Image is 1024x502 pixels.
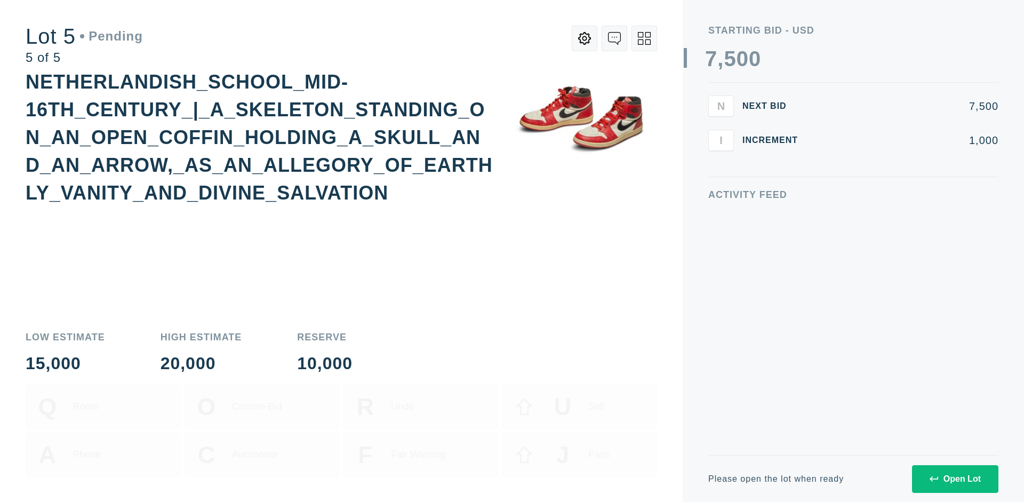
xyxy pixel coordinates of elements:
button: Open Lot [912,465,998,493]
div: 7,500 [815,101,998,111]
div: Pending [80,30,143,43]
div: , [717,48,724,261]
div: Next Bid [742,102,806,110]
div: Please open the lot when ready [708,475,844,483]
button: I [708,130,734,151]
div: 1,000 [815,135,998,146]
div: 5 of 5 [26,51,143,64]
div: 20,000 [161,355,242,372]
div: Activity Feed [708,190,998,200]
div: NETHERLANDISH_SCHOOL_MID-16TH_CENTURY_|_A_SKELETON_STANDING_ON_AN_OPEN_COFFIN_HOLDING_A_SKULL_AND... [26,71,493,204]
div: Low Estimate [26,332,105,342]
div: 10,000 [297,355,353,372]
div: Lot 5 [26,26,143,47]
div: 0 [749,48,761,69]
span: I [719,134,723,146]
span: N [717,100,725,112]
div: Increment [742,136,806,145]
div: 15,000 [26,355,105,372]
div: High Estimate [161,332,242,342]
div: 5 [724,48,736,69]
div: Reserve [297,332,353,342]
div: 0 [737,48,749,69]
div: 7 [705,48,717,69]
div: Open Lot [930,474,981,484]
div: Starting Bid - USD [708,26,998,35]
button: N [708,95,734,117]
